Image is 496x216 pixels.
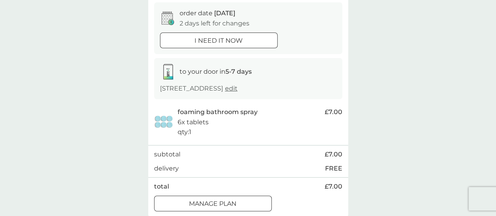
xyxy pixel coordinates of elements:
p: subtotal [154,149,180,160]
button: Manage plan [154,196,272,211]
span: to your door in [180,68,252,75]
p: FREE [325,163,342,174]
span: £7.00 [325,107,342,117]
p: order date [180,8,235,18]
strong: 5-7 days [225,68,252,75]
span: £7.00 [325,149,342,160]
p: [STREET_ADDRESS] [160,83,238,94]
p: Manage plan [189,199,236,209]
p: 6x tablets [178,117,209,127]
p: qty : 1 [178,127,191,137]
p: total [154,182,169,192]
span: [DATE] [214,9,235,17]
p: foaming bathroom spray [178,107,258,117]
p: i need it now [194,36,243,46]
a: edit [225,85,238,92]
p: 2 days left for changes [180,18,249,29]
p: delivery [154,163,179,174]
button: i need it now [160,33,278,48]
span: £7.00 [325,182,342,192]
